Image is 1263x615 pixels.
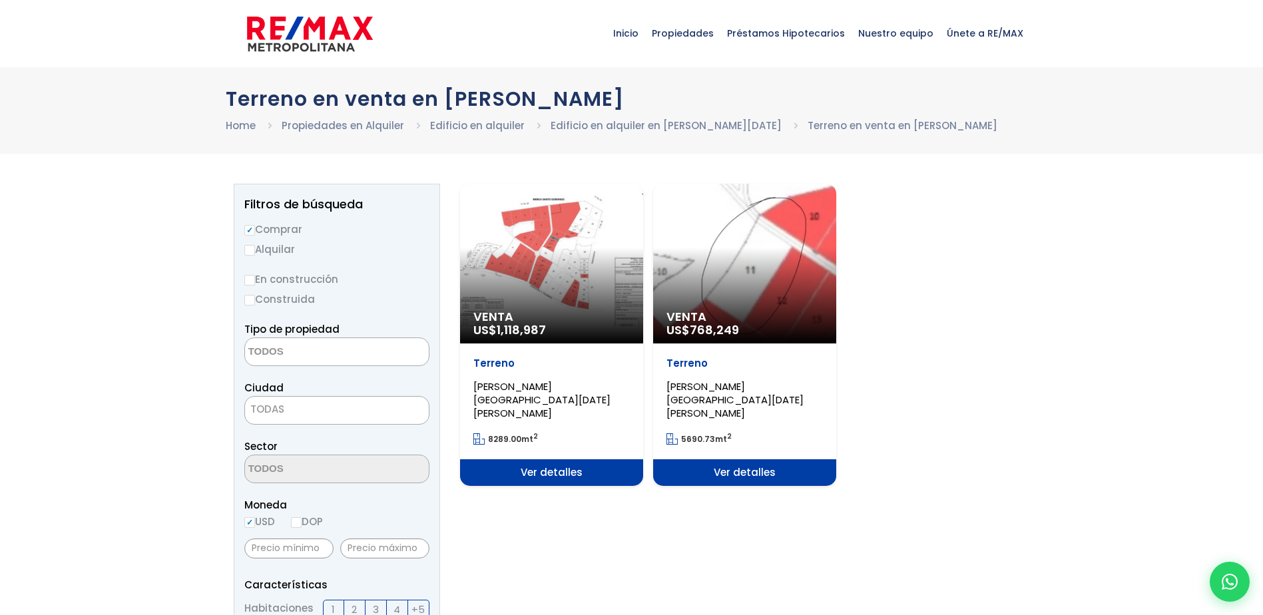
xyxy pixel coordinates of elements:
[226,87,1038,110] h1: Terreno en venta en [PERSON_NAME]
[497,321,546,338] span: 1,118,987
[244,396,429,425] span: TODAS
[473,321,546,338] span: US$
[244,295,255,306] input: Construida
[533,431,538,441] sup: 2
[460,459,643,486] span: Ver detalles
[551,118,782,132] a: Edificio en alquiler en [PERSON_NAME][DATE]
[244,513,275,530] label: USD
[244,381,284,395] span: Ciudad
[244,198,429,211] h2: Filtros de búsqueda
[244,275,255,286] input: En construcción
[244,241,429,258] label: Alquilar
[607,13,645,53] span: Inicio
[245,338,374,367] textarea: Search
[245,455,374,484] textarea: Search
[291,517,302,528] input: DOP
[473,379,611,420] span: [PERSON_NAME][GEOGRAPHIC_DATA][DATE][PERSON_NAME]
[244,221,429,238] label: Comprar
[473,357,630,370] p: Terreno
[720,13,852,53] span: Préstamos Hipotecarios
[852,13,940,53] span: Nuestro equipo
[244,245,255,256] input: Alquilar
[244,439,278,453] span: Sector
[282,118,404,132] a: Propiedades en Alquiler
[666,357,823,370] p: Terreno
[245,400,429,419] span: TODAS
[473,433,538,445] span: mt
[681,433,715,445] span: 5690.73
[244,497,429,513] span: Moneda
[226,118,256,132] a: Home
[645,13,720,53] span: Propiedades
[244,322,340,336] span: Tipo de propiedad
[653,459,836,486] span: Ver detalles
[340,538,429,558] input: Precio máximo
[244,538,334,558] input: Precio mínimo
[653,184,836,486] a: Venta US$768,249 Terreno [PERSON_NAME][GEOGRAPHIC_DATA][DATE][PERSON_NAME] 5690.73mt2 Ver detalles
[666,379,804,420] span: [PERSON_NAME][GEOGRAPHIC_DATA][DATE][PERSON_NAME]
[727,431,732,441] sup: 2
[244,225,255,236] input: Comprar
[473,310,630,323] span: Venta
[244,517,255,528] input: USD
[244,291,429,307] label: Construida
[244,271,429,288] label: En construcción
[460,184,643,486] a: Venta US$1,118,987 Terreno [PERSON_NAME][GEOGRAPHIC_DATA][DATE][PERSON_NAME] 8289.00mt2 Ver detalles
[244,576,429,593] p: Características
[291,513,323,530] label: DOP
[430,118,525,132] a: Edificio en alquiler
[808,117,997,134] li: Terreno en venta en [PERSON_NAME]
[250,402,284,416] span: TODAS
[666,433,732,445] span: mt
[488,433,521,445] span: 8289.00
[247,14,373,54] img: remax-metropolitana-logo
[666,321,739,338] span: US$
[666,310,823,323] span: Venta
[690,321,739,338] span: 768,249
[940,13,1030,53] span: Únete a RE/MAX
